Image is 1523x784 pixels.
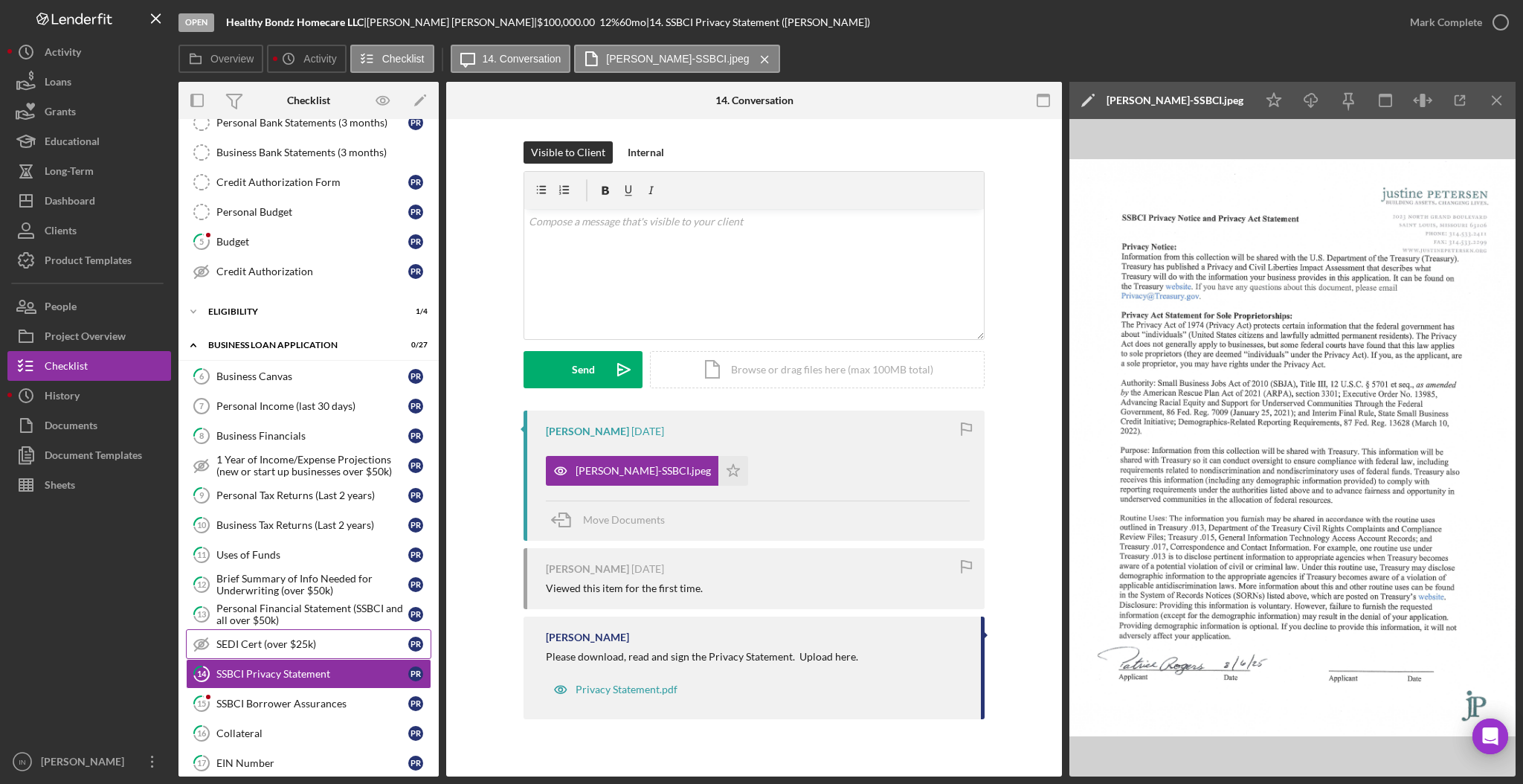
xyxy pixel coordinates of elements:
button: Sheets [7,470,171,500]
div: P R [408,726,423,741]
div: P R [408,488,423,503]
div: SSBCI Borrower Assurances [216,698,408,710]
div: Business Bank Statements (3 months) [216,147,431,158]
div: P R [408,175,423,190]
div: Credit Authorization Form [216,176,408,188]
a: Personal BudgetPR [186,197,431,227]
div: [PERSON_NAME] [37,747,134,780]
button: Activity [7,37,171,67]
div: Personal Tax Returns (Last 2 years) [216,489,408,501]
div: P R [408,205,423,219]
div: SSBCI Privacy Statement [216,668,408,680]
div: P R [408,458,423,473]
a: Business Bank Statements (3 months) [186,138,431,167]
div: Loans [45,67,71,100]
button: History [7,381,171,411]
tspan: 9 [199,490,205,500]
a: Product Templates [7,245,171,275]
button: Move Documents [546,501,680,539]
div: 60 mo [619,16,646,28]
div: 1 Year of Income/Expense Projections (new or start up businesses over $50k) [216,454,408,478]
button: Visible to Client [524,141,613,164]
div: Business Canvas [216,370,408,382]
label: Checklist [382,53,425,65]
div: Credit Authorization [216,266,408,277]
a: Clients [7,216,171,245]
a: 17EIN NumberPR [186,748,431,778]
div: Personal Bank Statements (3 months) [216,117,408,129]
div: ELIGIBILITY [208,307,390,316]
button: Checklist [350,45,434,73]
div: Product Templates [45,245,132,279]
div: Visible to Client [531,141,605,164]
div: Checklist [45,351,88,385]
div: P R [408,577,423,592]
div: | [226,16,367,28]
a: Document Templates [7,440,171,470]
a: 6Business CanvasPR [186,362,431,391]
button: Privacy Statement.pdf [546,675,685,704]
tspan: 14 [197,669,207,678]
button: IN[PERSON_NAME] [7,747,171,777]
tspan: 11 [197,550,206,559]
a: 9Personal Tax Returns (Last 2 years)PR [186,481,431,510]
button: Project Overview [7,321,171,351]
div: SEDI Cert (over $25k) [216,638,408,650]
a: 12Brief Summary of Info Needed for Underwriting (over $50k)PR [186,570,431,600]
button: Internal [620,141,672,164]
a: Credit Authorization FormPR [186,167,431,197]
tspan: 8 [199,431,204,440]
a: Credit AuthorizationPR [186,257,431,286]
div: [PERSON_NAME] [546,563,629,575]
text: IN [19,758,26,766]
b: Healthy Bondz Homecare LLC [226,16,364,28]
div: Personal Financial Statement (SSBCI and all over $50k) [216,603,408,626]
tspan: 12 [197,579,206,589]
div: P R [408,115,423,130]
div: EIN Number [216,757,408,769]
button: [PERSON_NAME]-SSBCI.jpeg [574,45,779,73]
div: P R [408,399,423,414]
div: | 14. SSBCI Privacy Statement ([PERSON_NAME]) [646,16,870,28]
div: Budget [216,236,408,248]
div: 12 % [599,16,619,28]
div: 14. Conversation [715,94,793,106]
a: 8Business FinancialsPR [186,421,431,451]
div: P R [408,696,423,711]
div: Clients [45,216,77,249]
div: Activity [45,37,81,71]
a: 14SSBCI Privacy StatementPR [186,659,431,689]
div: P R [408,607,423,622]
div: P R [408,666,423,681]
div: [PERSON_NAME] [546,425,629,437]
div: Send [572,351,595,388]
div: [PERSON_NAME] [PERSON_NAME] | [367,16,537,28]
a: Long-Term [7,156,171,186]
div: P R [408,637,423,652]
div: Long-Term [45,156,94,190]
a: Loans [7,67,171,97]
a: Educational [7,126,171,156]
tspan: 7 [199,402,204,411]
a: 5BudgetPR [186,227,431,257]
label: Activity [303,53,336,65]
div: Educational [45,126,100,160]
span: Move Documents [583,513,665,526]
div: P R [408,428,423,443]
div: Open [178,13,214,32]
button: Dashboard [7,186,171,216]
div: People [45,292,77,325]
label: Overview [210,53,254,65]
div: [PERSON_NAME]-SSBCI.jpeg [576,465,711,477]
div: Personal Budget [216,206,408,218]
a: 15SSBCI Borrower AssurancesPR [186,689,431,719]
div: Brief Summary of Info Needed for Underwriting (over $50k) [216,573,408,597]
div: Documents [45,411,97,444]
div: 0 / 27 [401,341,428,350]
div: [PERSON_NAME]-SSBCI.jpeg [1107,94,1243,106]
button: 14. Conversation [451,45,571,73]
button: Grants [7,97,171,126]
div: P R [408,547,423,562]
